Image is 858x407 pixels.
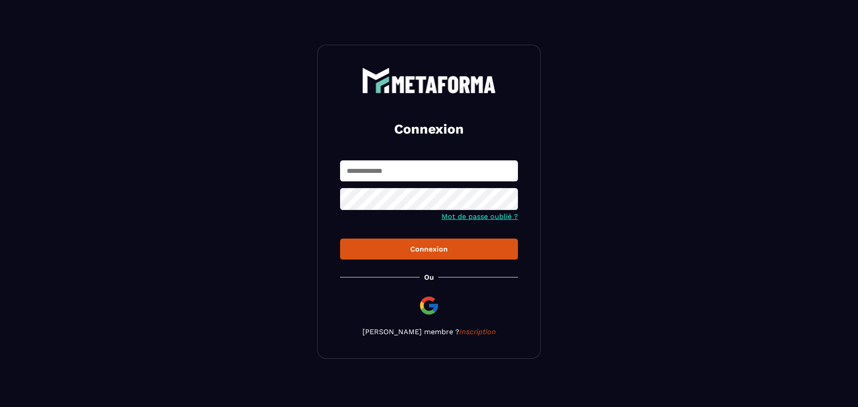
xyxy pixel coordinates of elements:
img: logo [362,67,496,93]
a: Inscription [459,327,496,336]
a: logo [340,67,518,93]
h2: Connexion [351,120,507,138]
p: Ou [424,273,434,281]
p: [PERSON_NAME] membre ? [340,327,518,336]
img: google [418,295,440,316]
button: Connexion [340,239,518,260]
div: Connexion [347,245,511,253]
a: Mot de passe oublié ? [442,212,518,221]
